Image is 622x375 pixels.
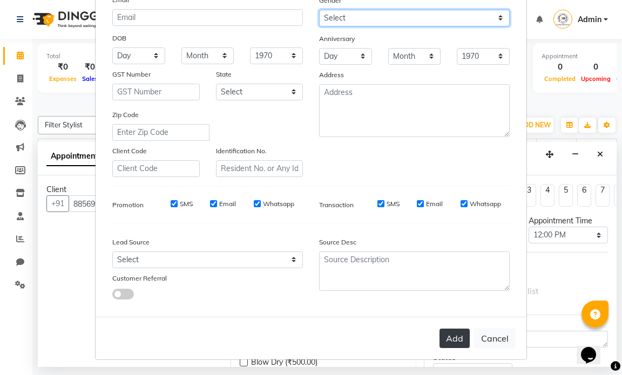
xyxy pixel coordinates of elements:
[112,33,126,43] label: DOB
[112,70,151,79] label: GST Number
[112,146,147,156] label: Client Code
[180,199,193,209] label: SMS
[319,34,355,44] label: Anniversary
[112,110,139,120] label: Zip Code
[219,199,236,209] label: Email
[112,160,200,177] input: Client Code
[216,70,232,79] label: State
[387,199,400,209] label: SMS
[426,199,443,209] label: Email
[216,160,303,177] input: Resident No. or Any Id
[112,200,144,210] label: Promotion
[112,9,303,26] input: Email
[470,199,501,209] label: Whatsapp
[263,199,294,209] label: Whatsapp
[319,237,356,247] label: Source Desc
[112,84,200,100] input: GST Number
[440,329,470,348] button: Add
[216,146,267,156] label: Identification No.
[112,274,167,283] label: Customer Referral
[112,124,209,141] input: Enter Zip Code
[319,70,344,80] label: Address
[319,200,354,210] label: Transaction
[112,237,150,247] label: Lead Source
[474,328,516,349] button: Cancel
